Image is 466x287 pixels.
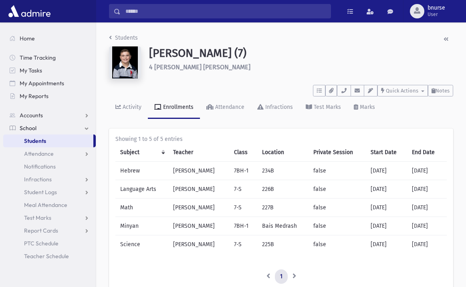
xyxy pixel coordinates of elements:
[24,214,51,221] span: Test Marks
[3,147,96,160] a: Attendance
[257,217,309,235] td: Bais Medrash
[358,104,375,110] div: Marks
[149,63,453,71] h6: 4 [PERSON_NAME] [PERSON_NAME]
[3,250,96,263] a: Teacher Schedule
[428,5,445,11] span: bnurse
[168,235,229,254] td: [PERSON_NAME]
[3,224,96,237] a: Report Cards
[407,235,447,254] td: [DATE]
[109,46,141,78] img: ZAAAAAAAAAAAAAAAAAAAAAAAAAAAAAAAAAAAAAAAAAAAAAAAAAAAAAAAAAAAAAAAAAAAAAAAAAAAAAAAAAAAAAAAAAAAAAAAA...
[149,46,453,60] h1: [PERSON_NAME] (7)
[20,35,35,42] span: Home
[229,235,257,254] td: 7-S
[109,96,148,119] a: Activity
[309,217,366,235] td: false
[229,199,257,217] td: 7-S
[257,235,309,254] td: 225B
[3,32,96,45] a: Home
[264,104,293,110] div: Infractions
[257,143,309,162] th: Location
[407,180,447,199] td: [DATE]
[312,104,341,110] div: Test Marks
[24,201,67,209] span: Meal Attendance
[24,240,59,247] span: PTC Schedule
[347,96,381,119] a: Marks
[115,135,447,143] div: Showing 1 to 5 of 5 entries
[200,96,251,119] a: Attendance
[309,235,366,254] td: false
[24,150,54,157] span: Attendance
[115,199,168,217] td: Math
[407,199,447,217] td: [DATE]
[366,199,407,217] td: [DATE]
[24,227,58,234] span: Report Cards
[229,180,257,199] td: 7-S
[275,269,288,284] a: 1
[366,217,407,235] td: [DATE]
[168,162,229,180] td: [PERSON_NAME]
[24,163,56,170] span: Notifications
[407,143,447,162] th: End Date
[299,96,347,119] a: Test Marks
[20,67,42,74] span: My Tasks
[168,143,229,162] th: Teacher
[115,217,168,235] td: Minyan
[366,143,407,162] th: Start Date
[309,143,366,162] th: Private Session
[366,180,407,199] td: [DATE]
[229,143,257,162] th: Class
[20,112,43,119] span: Accounts
[366,162,407,180] td: [DATE]
[20,80,64,87] span: My Appointments
[3,51,96,64] a: Time Tracking
[3,122,96,134] a: School
[115,162,168,180] td: Hebrew
[3,90,96,102] a: My Reports
[366,235,407,254] td: [DATE]
[229,217,257,235] td: 7BH-1
[428,85,453,96] button: Notes
[386,88,418,94] span: Quick Actions
[309,180,366,199] td: false
[407,217,447,235] td: [DATE]
[121,4,331,18] input: Search
[3,109,96,122] a: Accounts
[3,64,96,77] a: My Tasks
[257,162,309,180] td: 234B
[3,160,96,173] a: Notifications
[20,54,56,61] span: Time Tracking
[214,104,244,110] div: Attendance
[109,34,138,45] nav: breadcrumb
[24,189,57,196] span: Student Logs
[161,104,194,110] div: Enrollments
[436,88,450,94] span: Notes
[115,180,168,199] td: Language Arts
[24,253,69,260] span: Teacher Schedule
[24,176,52,183] span: Infractions
[148,96,200,119] a: Enrollments
[20,124,36,132] span: School
[3,237,96,250] a: PTC Schedule
[168,180,229,199] td: [PERSON_NAME]
[257,180,309,199] td: 226B
[377,85,428,96] button: Quick Actions
[257,199,309,217] td: 227B
[20,92,48,100] span: My Reports
[6,3,52,19] img: AdmirePro
[251,96,299,119] a: Infractions
[109,34,138,41] a: Students
[24,137,46,145] span: Students
[3,186,96,199] a: Student Logs
[3,199,96,211] a: Meal Attendance
[3,173,96,186] a: Infractions
[229,162,257,180] td: 7BH-1
[3,77,96,90] a: My Appointments
[3,211,96,224] a: Test Marks
[115,235,168,254] td: Science
[407,162,447,180] td: [DATE]
[168,217,229,235] td: [PERSON_NAME]
[309,162,366,180] td: false
[3,134,93,147] a: Students
[121,104,141,110] div: Activity
[115,143,168,162] th: Subject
